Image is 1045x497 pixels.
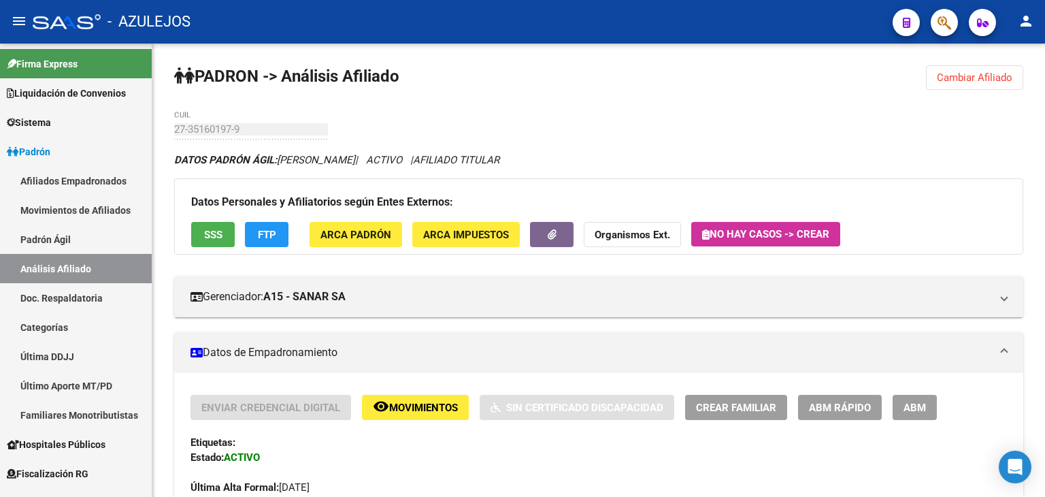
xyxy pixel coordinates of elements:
[190,481,279,494] strong: Última Alta Formal:
[595,229,670,241] strong: Organismos Ext.
[190,451,224,464] strong: Estado:
[389,402,458,414] span: Movimientos
[373,398,389,415] mat-icon: remove_red_eye
[362,395,469,420] button: Movimientos
[413,154,499,166] span: AFILIADO TITULAR
[696,402,776,414] span: Crear Familiar
[7,115,51,130] span: Sistema
[174,332,1023,373] mat-expansion-panel-header: Datos de Empadronamiento
[263,289,346,304] strong: A15 - SANAR SA
[190,289,991,304] mat-panel-title: Gerenciador:
[174,67,399,86] strong: PADRON -> Análisis Afiliado
[190,345,991,360] mat-panel-title: Datos de Empadronamiento
[423,229,509,241] span: ARCA Impuestos
[191,193,1006,212] h3: Datos Personales y Afiliatorios según Entes Externos:
[190,481,310,494] span: [DATE]
[1018,13,1034,29] mat-icon: person
[190,395,351,420] button: Enviar Credencial Digital
[245,222,288,247] button: FTP
[7,437,105,452] span: Hospitales Públicos
[174,154,499,166] i: | ACTIVO |
[506,402,663,414] span: Sin Certificado Discapacidad
[191,222,235,247] button: SSS
[809,402,871,414] span: ABM Rápido
[204,229,222,241] span: SSS
[691,222,840,246] button: No hay casos -> Crear
[798,395,882,420] button: ABM Rápido
[174,154,355,166] span: [PERSON_NAME]
[320,229,391,241] span: ARCA Padrón
[937,71,1012,84] span: Cambiar Afiliado
[174,154,277,166] strong: DATOS PADRÓN ÁGIL:
[7,57,78,71] span: Firma Express
[11,13,27,29] mat-icon: menu
[7,466,88,481] span: Fiscalización RG
[702,228,829,240] span: No hay casos -> Crear
[310,222,402,247] button: ARCA Padrón
[258,229,276,241] span: FTP
[584,222,681,247] button: Organismos Ext.
[893,395,937,420] button: ABM
[7,86,126,101] span: Liquidación de Convenios
[926,65,1023,90] button: Cambiar Afiliado
[903,402,926,414] span: ABM
[201,402,340,414] span: Enviar Credencial Digital
[190,436,235,449] strong: Etiquetas:
[7,144,50,159] span: Padrón
[224,451,260,464] strong: ACTIVO
[107,7,190,37] span: - AZULEJOS
[412,222,520,247] button: ARCA Impuestos
[999,451,1031,483] div: Open Intercom Messenger
[174,276,1023,317] mat-expansion-panel-header: Gerenciador:A15 - SANAR SA
[685,395,787,420] button: Crear Familiar
[480,395,674,420] button: Sin Certificado Discapacidad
